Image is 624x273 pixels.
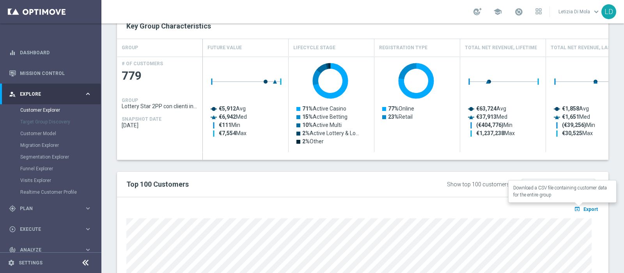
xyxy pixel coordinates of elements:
div: Realtime Customer Profile [20,186,101,198]
a: Settings [19,261,43,265]
text: Max [476,130,515,136]
i: track_changes [9,246,16,253]
text: Avg [219,105,246,112]
a: Visits Explorer [20,177,81,184]
span: Export [583,207,598,212]
i: keyboard_arrow_right [84,205,92,212]
span: school [493,7,502,16]
i: person_search [9,91,16,98]
button: track_changes Analyze keyboard_arrow_right [9,247,92,253]
i: keyboard_arrow_right [84,225,92,233]
h2: Top 100 Customers [126,180,397,189]
span: Plan [20,206,84,211]
h4: GROUP [122,41,138,55]
tspan: 23% [388,114,399,120]
i: keyboard_arrow_right [84,246,92,253]
button: open_in_browser Export [573,204,599,214]
h2: Key Group Characteristics [126,21,599,31]
span: 779 [122,68,198,84]
div: Plan [9,205,84,212]
tspan: (€404,776) [476,122,503,128]
div: LD [601,4,616,19]
i: open_in_browser [574,206,582,212]
div: Mission Control [9,63,92,84]
button: equalizer Dashboard [9,50,92,56]
text: Min [219,122,240,128]
tspan: (€39,256) [562,122,586,128]
tspan: 2% [302,138,310,145]
div: Customer Model [20,128,101,139]
h4: Total Net Revenue, Lifetime [465,41,537,55]
text: Active Casino [302,105,346,112]
i: keyboard_arrow_right [84,90,92,98]
h4: Registration Type [379,41,427,55]
text: Max [562,130,593,136]
a: Funnel Explorer [20,166,81,172]
a: Mission Control [20,63,92,84]
tspan: €7,554 [219,130,236,136]
h4: Future Value [207,41,242,55]
text: Med [562,114,590,120]
h4: # OF CUSTOMERS [122,61,163,66]
tspan: 15% [302,114,313,120]
text: Med [219,114,247,120]
tspan: 2% [302,130,310,136]
text: Avg [476,105,506,112]
text: Min [562,122,595,128]
h4: GROUP [122,98,138,103]
tspan: €37,913 [476,114,496,120]
text: Avg [562,105,589,112]
text: Max [219,130,246,136]
text: Other [302,138,324,145]
tspan: €1,858 [562,105,579,112]
div: Analyze [9,246,84,253]
text: Retail [388,114,413,120]
button: gps_fixed Plan keyboard_arrow_right [9,205,92,212]
tspan: 77% [388,105,399,112]
span: keyboard_arrow_down [592,7,601,16]
a: Letizia Di Molakeyboard_arrow_down [558,6,601,18]
div: Segmentation Explorer [20,151,101,163]
tspan: €63,724 [476,105,497,112]
span: Analyze [20,248,84,252]
h4: SNAPSHOT DATE [122,116,161,122]
i: equalizer [9,49,16,56]
a: Migration Explorer [20,142,81,148]
div: Show top 100 customers by [447,181,517,188]
a: Realtime Customer Profile [20,189,81,195]
tspan: 10% [302,122,313,128]
div: Execute [9,226,84,233]
tspan: 71% [302,105,313,112]
i: gps_fixed [9,205,16,212]
text: Active Lottery & Lo… [302,130,359,136]
tspan: €6,942 [219,114,236,120]
a: Customer Model [20,130,81,137]
div: Customer Explorer [20,104,101,116]
a: Customer Explorer [20,107,81,113]
tspan: €1,237,238 [476,130,504,136]
tspan: €1,651 [562,114,579,120]
div: Dashboard [9,42,92,63]
button: play_circle_outline Execute keyboard_arrow_right [9,226,92,232]
text: Online [388,105,414,112]
text: Med [476,114,507,120]
button: Mission Control [9,70,92,77]
a: Dashboard [20,42,92,63]
span: Explore [20,92,84,96]
span: Execute [20,227,84,232]
i: play_circle_outline [9,226,16,233]
h4: Lifecycle Stage [293,41,335,55]
i: settings [8,259,15,266]
span: Lottery Star 2PP con clienti inf.26 [122,103,198,109]
text: Active Multi [302,122,342,128]
button: person_search Explore keyboard_arrow_right [9,91,92,97]
div: Migration Explorer [20,139,101,151]
text: Active Betting [302,114,347,120]
div: Target Group Discovery [20,116,101,128]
